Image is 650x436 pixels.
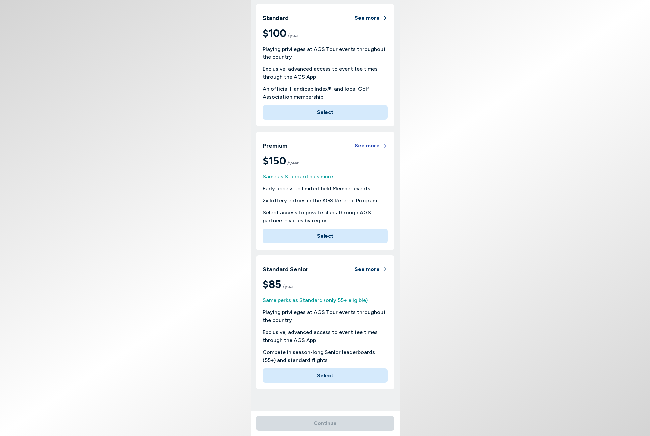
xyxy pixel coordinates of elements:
h2: Standard [263,14,289,23]
button: See more [355,138,388,153]
button: See more [355,262,388,276]
li: Exclusive, advanced access to event tee times through the AGS App [263,65,388,81]
button: See more [355,11,388,25]
span: Same perks as Standard (only 55+ eligible) [263,296,388,304]
span: Same as Standard plus more [263,173,388,181]
span: /year [287,160,299,166]
li: Playing privileges at AGS Tour events throughout the country [263,45,388,61]
h2: Premium [263,141,287,150]
li: Early access to limited field Member events [263,185,388,193]
b: $100 [263,25,388,41]
li: An official Handicap Index®, and local Golf Association membership [263,85,388,101]
li: Exclusive, advanced access to event tee times through the AGS App [263,328,388,344]
li: 2x lottery entries in the AGS Referral Program [263,197,388,205]
button: Select [263,105,388,120]
button: Select [263,229,388,243]
li: Playing privileges at AGS Tour events throughout the country [263,308,388,324]
li: Compete in season-long Senior leaderboards (55+) and standard flights [263,348,388,364]
h2: Standard Senior [263,265,308,274]
span: /year [288,33,299,38]
span: /year [283,284,294,289]
li: Select access to private clubs through AGS partners - varies by region [263,209,388,225]
b: $85 [263,276,388,292]
button: Continue [256,416,394,431]
b: $150 [263,153,388,169]
button: Select [263,368,388,383]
